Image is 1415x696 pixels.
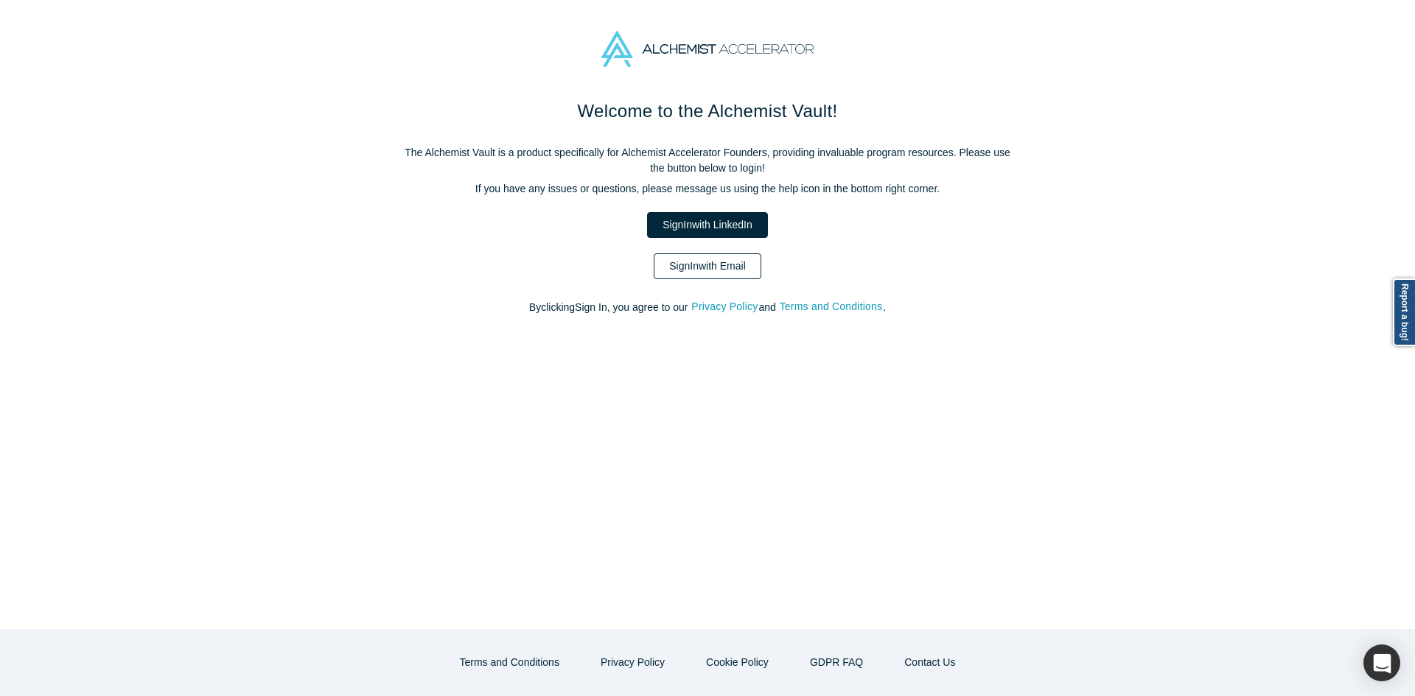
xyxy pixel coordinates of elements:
button: Privacy Policy [585,650,680,675]
button: Privacy Policy [691,298,758,315]
p: The Alchemist Vault is a product specifically for Alchemist Accelerator Founders, providing inval... [398,145,1017,176]
p: If you have any issues or questions, please message us using the help icon in the bottom right co... [398,181,1017,197]
h1: Welcome to the Alchemist Vault! [398,98,1017,124]
button: Cookie Policy [691,650,784,675]
a: SignInwith LinkedIn [647,212,767,238]
img: Alchemist Accelerator Logo [601,31,814,67]
p: By clicking Sign In , you agree to our and . [398,300,1017,315]
button: Contact Us [889,650,971,675]
a: SignInwith Email [654,253,761,279]
a: Report a bug! [1393,278,1415,346]
button: Terms and Conditions [779,298,884,315]
a: GDPR FAQ [794,650,878,675]
button: Terms and Conditions [444,650,575,675]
